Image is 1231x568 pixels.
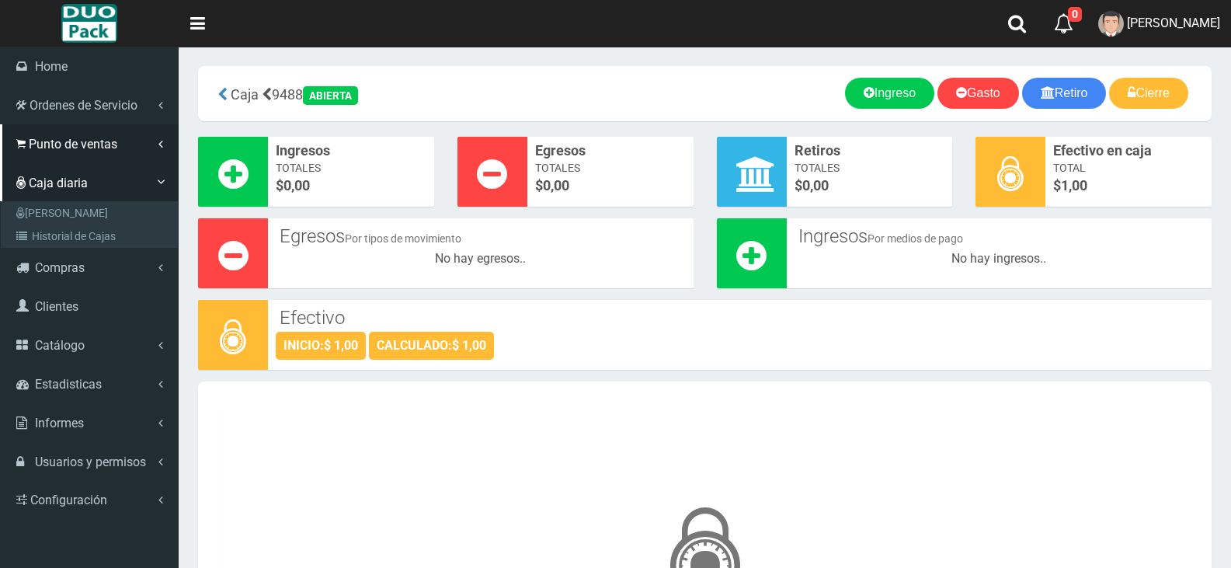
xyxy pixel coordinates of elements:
a: Historial de Cajas [5,225,178,248]
span: Informes [35,416,84,430]
span: Caja [231,86,259,103]
span: Totales [276,160,426,176]
img: User Image [1098,11,1124,37]
h3: Egresos [280,226,682,246]
span: Estadisticas [35,377,102,392]
div: No hay egresos.. [276,250,686,268]
a: Retiro [1022,78,1107,109]
div: 9488 [210,78,540,110]
span: $ [535,176,686,196]
span: $ [276,176,426,196]
div: INICIO: [276,332,366,360]
h3: Efectivo [280,308,1200,328]
small: Por tipos de movimiento [345,232,461,245]
a: [PERSON_NAME] [5,201,178,225]
span: Ordenes de Servicio [30,98,137,113]
strong: $ 1,00 [452,338,486,353]
span: Egresos [535,141,686,161]
span: Usuarios y permisos [35,455,146,469]
font: 0,00 [543,177,569,193]
span: $ [795,176,945,196]
span: $ [1053,176,1204,196]
strong: $ 1,00 [324,338,358,353]
a: Gasto [937,78,1019,109]
span: Totales [795,160,945,176]
span: Caja diaria [29,176,88,190]
a: Ingreso [845,78,934,109]
span: Total [1053,160,1204,176]
span: Totales [535,160,686,176]
div: CALCULADO: [369,332,494,360]
span: Retiros [795,141,945,161]
span: 0 [1068,7,1082,22]
h3: Ingresos [798,226,1201,246]
span: 1,00 [1061,177,1087,193]
span: Clientes [35,299,78,314]
span: [PERSON_NAME] [1127,16,1220,30]
font: 0,00 [283,177,310,193]
div: No hay ingresos.. [795,250,1205,268]
span: Configuración [30,493,107,507]
div: ABIERTA [303,86,358,105]
span: Home [35,59,68,74]
a: Cierre [1109,78,1188,109]
span: Catálogo [35,338,85,353]
font: 0,00 [802,177,829,193]
span: Punto de ventas [29,137,117,152]
span: Efectivo en caja [1053,141,1204,161]
span: Ingresos [276,141,426,161]
small: Por medios de pago [868,232,963,245]
img: Logo grande [61,4,116,43]
span: Compras [35,260,85,275]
